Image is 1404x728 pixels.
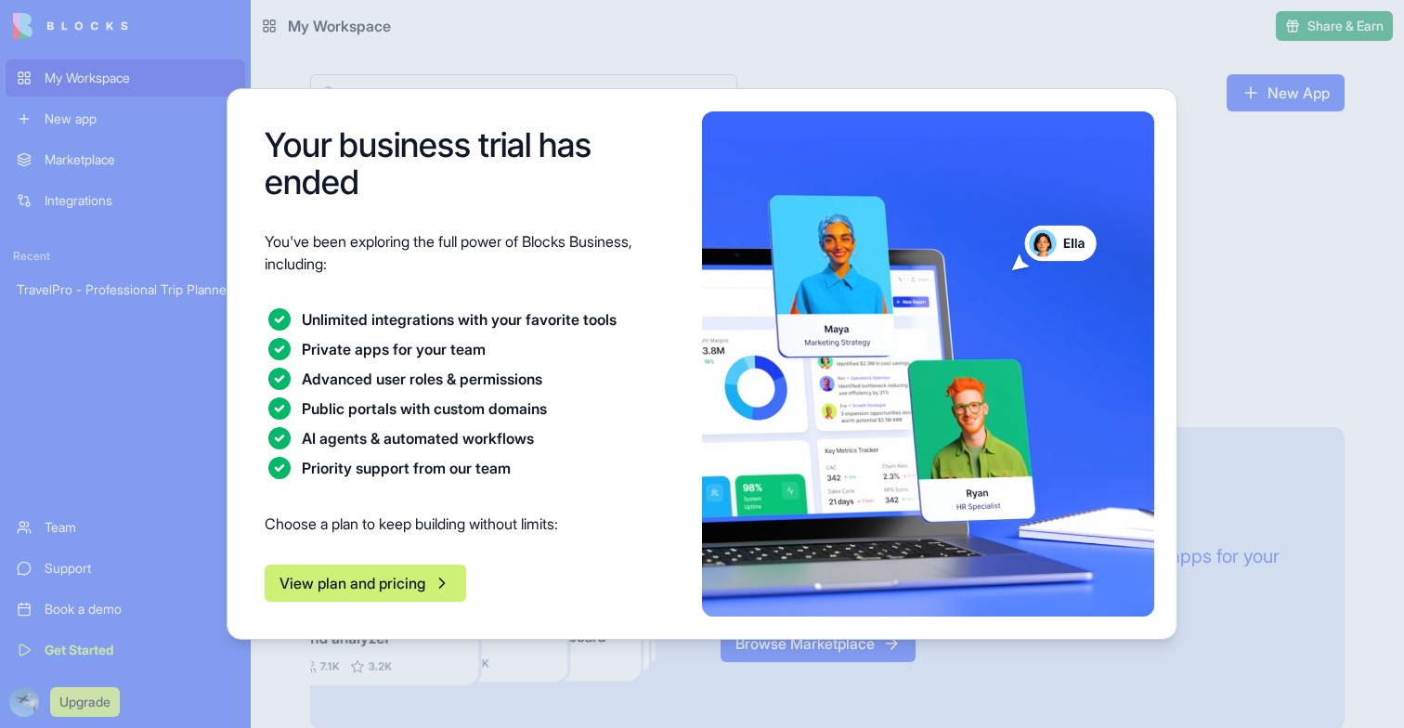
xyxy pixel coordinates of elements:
[302,394,547,420] div: Public portals with custom domains
[265,513,680,535] p: Choose a plan to keep building without limits:
[302,423,534,449] div: AI agents & automated workflows
[265,574,466,592] a: View plan and pricing
[302,364,542,390] div: Advanced user roles & permissions
[265,565,466,602] button: View plan and pricing
[302,334,486,360] div: Private apps for your team
[265,126,680,201] h1: Your business trial has ended
[302,453,511,479] div: Priority support from our team
[302,305,617,331] div: Unlimited integrations with your favorite tools
[265,230,680,275] p: You've been exploring the full power of Blocks Business, including:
